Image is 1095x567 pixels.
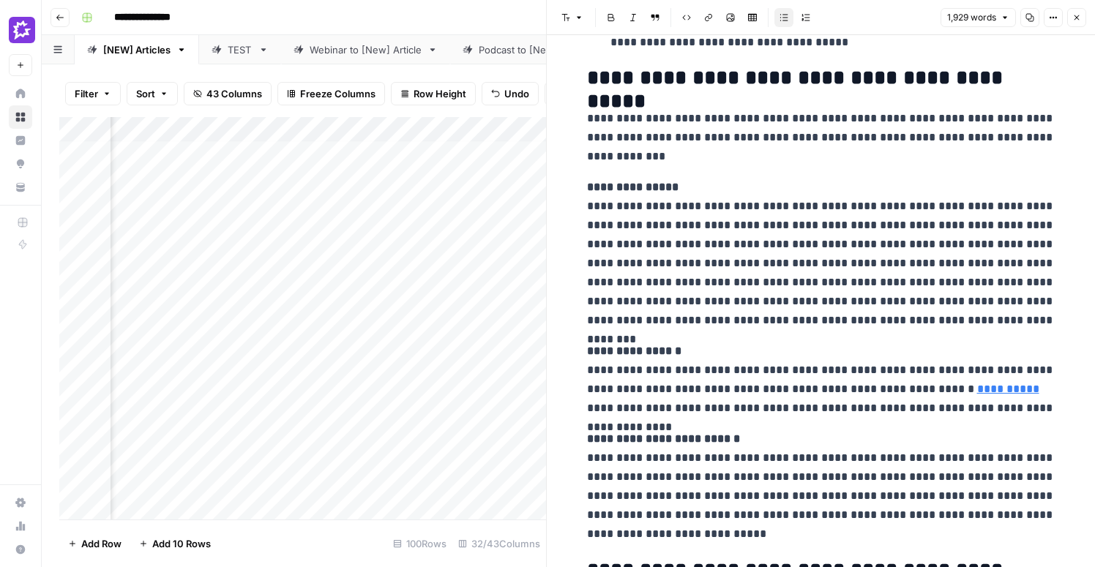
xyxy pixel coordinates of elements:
div: Webinar to [New] Article [310,42,422,57]
a: Usage [9,514,32,538]
div: [NEW] Articles [103,42,171,57]
button: Help + Support [9,538,32,561]
span: Add 10 Rows [152,536,211,551]
span: Sort [136,86,155,101]
span: 43 Columns [206,86,262,101]
img: Gong Logo [9,17,35,43]
span: Undo [504,86,529,101]
button: 1,929 words [941,8,1016,27]
span: Freeze Columns [300,86,375,101]
button: Add 10 Rows [130,532,220,555]
div: 32/43 Columns [452,532,546,555]
button: Row Height [391,82,476,105]
a: Home [9,82,32,105]
a: Settings [9,491,32,514]
div: TEST [228,42,253,57]
button: Add Row [59,532,130,555]
a: Podcast to [New] Article [450,35,619,64]
div: 100 Rows [387,532,452,555]
a: Webinar to [New] Article [281,35,450,64]
button: Freeze Columns [277,82,385,105]
a: Browse [9,105,32,129]
a: Insights [9,129,32,152]
button: Undo [482,82,539,105]
span: Filter [75,86,98,101]
a: TEST [199,35,281,64]
button: Filter [65,82,121,105]
span: Row Height [414,86,466,101]
a: Your Data [9,176,32,199]
button: Sort [127,82,178,105]
span: 1,929 words [947,11,996,24]
button: 43 Columns [184,82,272,105]
button: Workspace: Gong [9,12,32,48]
span: Add Row [81,536,122,551]
div: Podcast to [New] Article [479,42,591,57]
a: [NEW] Articles [75,35,199,64]
a: Opportunities [9,152,32,176]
